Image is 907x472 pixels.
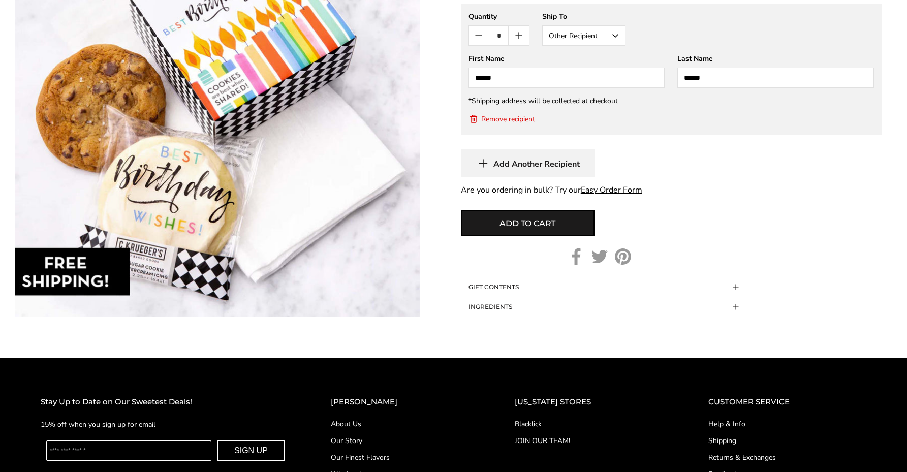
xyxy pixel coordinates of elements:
h2: Stay Up to Date on Our Sweetest Deals! [41,396,290,408]
div: *Shipping address will be collected at checkout [468,96,874,106]
a: Help & Info [708,419,866,429]
input: First Name [468,68,665,88]
a: Shipping [708,435,866,446]
a: Returns & Exchanges [708,452,866,463]
span: Add Another Recipient [493,159,580,169]
h2: [US_STATE] STORES [515,396,668,408]
a: Pinterest [615,248,631,265]
a: About Us [331,419,474,429]
div: Ship To [542,12,625,21]
button: SIGN UP [217,440,285,461]
div: First Name [468,54,665,64]
button: Collapsible block button [461,277,739,297]
a: Facebook [568,248,584,265]
a: JOIN OUR TEAM! [515,435,668,446]
p: 15% off when you sign up for email [41,419,290,430]
button: Count minus [469,26,489,45]
gfm-form: New recipient [461,4,882,135]
a: Twitter [591,248,608,265]
input: Enter your email [46,440,211,461]
button: Count plus [509,26,528,45]
h2: CUSTOMER SERVICE [708,396,866,408]
div: Quantity [468,12,529,21]
input: Last Name [677,68,874,88]
a: Easy Order Form [581,184,642,196]
a: Our Finest Flavors [331,452,474,463]
h2: [PERSON_NAME] [331,396,474,408]
button: Add Another Recipient [461,149,595,177]
div: Are you ordering in bulk? Try our [461,185,882,195]
button: Collapsible block button [461,297,739,317]
div: Last Name [677,54,874,64]
button: Other Recipient [542,25,625,46]
button: Remove recipient [468,114,535,124]
iframe: Sign Up via Text for Offers [8,433,105,464]
button: Add to cart [461,210,595,236]
a: Blacklick [515,419,668,429]
a: Our Story [331,435,474,446]
span: Add to cart [499,217,555,230]
input: Quantity [489,26,509,45]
